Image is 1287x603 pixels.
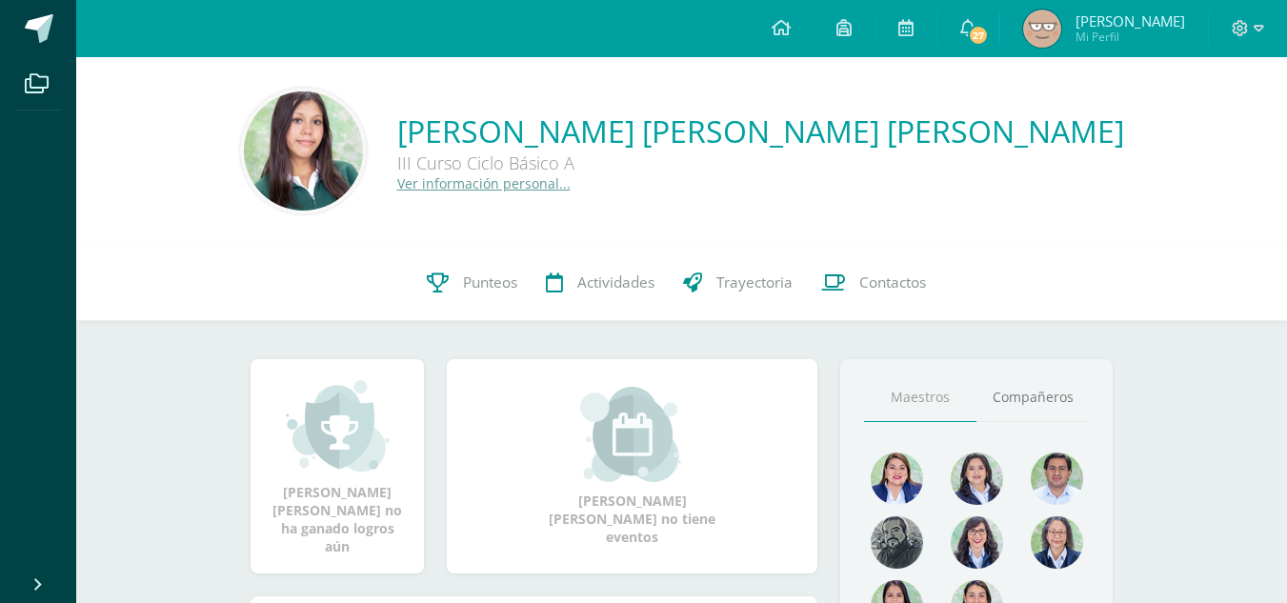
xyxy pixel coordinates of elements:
[1076,11,1185,30] span: [PERSON_NAME]
[669,245,807,321] a: Trayectoria
[577,272,654,292] span: Actividades
[1031,452,1083,505] img: 1e7bfa517bf798cc96a9d855bf172288.png
[1031,516,1083,569] img: 68491b968eaf45af92dd3338bd9092c6.png
[871,516,923,569] img: 4179e05c207095638826b52d0d6e7b97.png
[286,378,390,473] img: achievement_small.png
[951,452,1003,505] img: 45e5189d4be9c73150df86acb3c68ab9.png
[580,387,684,482] img: event_small.png
[807,245,940,321] a: Contactos
[871,452,923,505] img: 135afc2e3c36cc19cf7f4a6ffd4441d1.png
[244,91,363,211] img: 95dc5fcca64acd70d0956316dba4a303.png
[463,272,517,292] span: Punteos
[397,174,571,192] a: Ver información personal...
[968,25,989,46] span: 27
[532,245,669,321] a: Actividades
[1076,29,1185,45] span: Mi Perfil
[976,373,1089,422] a: Compañeros
[270,378,405,555] div: [PERSON_NAME] [PERSON_NAME] no ha ganado logros aún
[397,151,969,174] div: III Curso Ciclo Básico A
[1023,10,1061,48] img: 5ec471dfff4524e1748c7413bc86834f.png
[716,272,793,292] span: Trayectoria
[864,373,976,422] a: Maestros
[859,272,926,292] span: Contactos
[397,111,1124,151] a: [PERSON_NAME] [PERSON_NAME] [PERSON_NAME]
[412,245,532,321] a: Punteos
[537,387,728,546] div: [PERSON_NAME] [PERSON_NAME] no tiene eventos
[951,516,1003,569] img: b1da893d1b21f2b9f45fcdf5240f8abd.png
